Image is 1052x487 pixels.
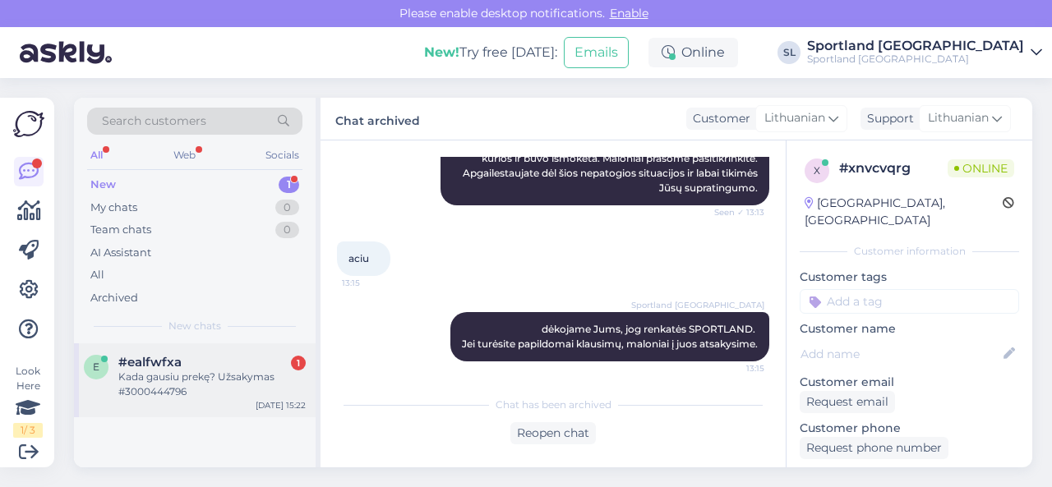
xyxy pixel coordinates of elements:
span: 13:15 [342,277,404,289]
p: Customer name [800,320,1019,338]
div: SL [777,41,801,64]
p: Visited pages [800,466,1019,483]
span: Chat has been archived [496,397,611,412]
span: Online [948,159,1014,177]
label: Chat archived [335,108,420,130]
div: 0 [275,200,299,216]
input: Add name [801,345,1000,363]
div: AI Assistant [90,245,151,261]
div: Request phone number [800,437,948,459]
div: Request email [800,391,895,413]
p: Customer tags [800,269,1019,286]
button: Emails [564,37,629,68]
img: Askly Logo [13,111,44,137]
span: Enable [605,6,653,21]
span: Lithuanian [928,109,989,127]
div: # xnvcvqrg [839,159,948,178]
span: #ealfwfxa [118,355,182,370]
span: New chats [168,319,221,333]
div: Web [170,145,199,166]
div: Customer information [800,244,1019,259]
span: Search customers [102,113,206,130]
div: 1 [279,177,299,193]
div: Archived [90,290,138,306]
span: e [93,361,99,373]
a: Sportland [GEOGRAPHIC_DATA]Sportland [GEOGRAPHIC_DATA] [807,39,1042,66]
div: All [90,267,104,283]
span: Lithuanian [764,109,825,127]
div: Team chats [90,222,151,238]
span: Seen ✓ 13:13 [703,206,764,218]
span: x [814,164,820,177]
div: Sportland [GEOGRAPHIC_DATA] [807,39,1024,53]
div: Socials [262,145,302,166]
p: Customer email [800,374,1019,391]
span: 13:15 [703,362,764,374]
div: Kada gausiu prekę? Užsakymas #3000444796 [118,370,306,399]
div: [DATE] 15:22 [256,399,306,411]
div: Look Here [13,364,43,438]
div: Support [861,110,914,127]
div: My chats [90,200,137,216]
div: 1 / 3 [13,423,43,438]
div: Sportland [GEOGRAPHIC_DATA] [807,53,1024,66]
div: Try free [DATE]: [424,43,557,62]
div: New [90,177,116,193]
div: [GEOGRAPHIC_DATA], [GEOGRAPHIC_DATA] [805,195,1003,229]
div: 0 [275,222,299,238]
span: Sportland [GEOGRAPHIC_DATA] [631,299,764,311]
div: Online [648,38,738,67]
span: dėkojame Jums, jog renkatės SPORTLAND. Jei turėsite papildomai klausimų, maloniai į juos atsakysime. [462,323,758,350]
div: Customer [686,110,750,127]
div: All [87,145,106,166]
p: Customer phone [800,420,1019,437]
span: aciu [348,252,369,264]
b: New! [424,44,459,60]
div: 1 [291,356,306,370]
div: Reopen chat [510,422,596,444]
input: Add a tag [800,289,1019,314]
